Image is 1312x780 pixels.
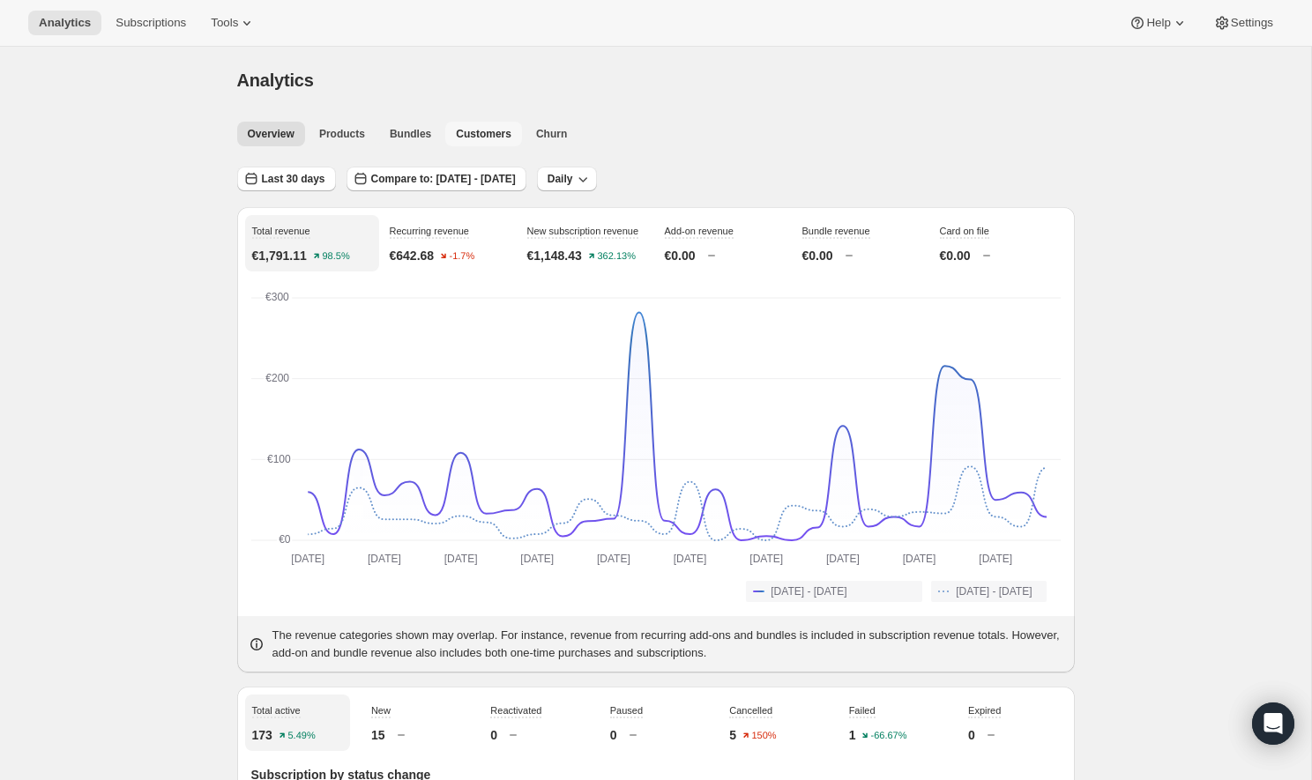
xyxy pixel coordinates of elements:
[871,731,907,741] text: -66.67%
[390,247,435,264] p: €642.68
[746,581,922,602] button: [DATE] - [DATE]
[444,553,477,565] text: [DATE]
[347,167,526,191] button: Compare to: [DATE] - [DATE]
[610,705,643,716] span: Paused
[527,226,639,236] span: New subscription revenue
[1146,16,1170,30] span: Help
[610,726,617,744] p: 0
[673,553,706,565] text: [DATE]
[237,71,314,90] span: Analytics
[931,581,1046,602] button: [DATE] - [DATE]
[450,251,475,262] text: -1.7%
[371,705,391,716] span: New
[956,584,1032,598] span: [DATE] - [DATE]
[116,16,186,30] span: Subscriptions
[322,251,349,262] text: 98.5%
[537,167,598,191] button: Daily
[490,705,541,716] span: Reactivated
[371,726,385,744] p: 15
[968,705,1001,716] span: Expired
[279,533,291,546] text: €0
[749,553,783,565] text: [DATE]
[802,247,833,264] p: €0.00
[665,247,696,264] p: €0.00
[28,11,101,35] button: Analytics
[265,372,289,384] text: €200
[665,226,734,236] span: Add-on revenue
[548,172,573,186] span: Daily
[262,172,325,186] span: Last 30 days
[826,553,860,565] text: [DATE]
[902,553,936,565] text: [DATE]
[849,726,856,744] p: 1
[729,705,772,716] span: Cancelled
[729,726,736,744] p: 5
[105,11,197,35] button: Subscriptions
[490,726,497,744] p: 0
[287,731,315,741] text: 5.49%
[1203,11,1284,35] button: Settings
[1118,11,1198,35] button: Help
[940,226,989,236] span: Card on file
[248,127,294,141] span: Overview
[265,291,289,303] text: €300
[597,553,630,565] text: [DATE]
[520,553,554,565] text: [DATE]
[390,226,470,236] span: Recurring revenue
[771,584,846,598] span: [DATE] - [DATE]
[390,127,431,141] span: Bundles
[456,127,511,141] span: Customers
[968,726,975,744] p: 0
[368,553,401,565] text: [DATE]
[1252,702,1294,745] div: Open Intercom Messenger
[252,226,310,236] span: Total revenue
[940,247,971,264] p: €0.00
[272,627,1064,662] p: The revenue categories shown may overlap. For instance, revenue from recurring add-ons and bundle...
[849,705,876,716] span: Failed
[237,167,336,191] button: Last 30 days
[252,705,301,716] span: Total active
[536,127,567,141] span: Churn
[527,247,582,264] p: €1,148.43
[752,731,777,741] text: 150%
[267,453,291,465] text: €100
[252,247,307,264] p: €1,791.11
[291,553,324,565] text: [DATE]
[211,16,238,30] span: Tools
[371,172,516,186] span: Compare to: [DATE] - [DATE]
[597,251,636,262] text: 362.13%
[252,726,272,744] p: 173
[39,16,91,30] span: Analytics
[1231,16,1273,30] span: Settings
[319,127,365,141] span: Products
[200,11,266,35] button: Tools
[802,226,870,236] span: Bundle revenue
[979,553,1012,565] text: [DATE]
